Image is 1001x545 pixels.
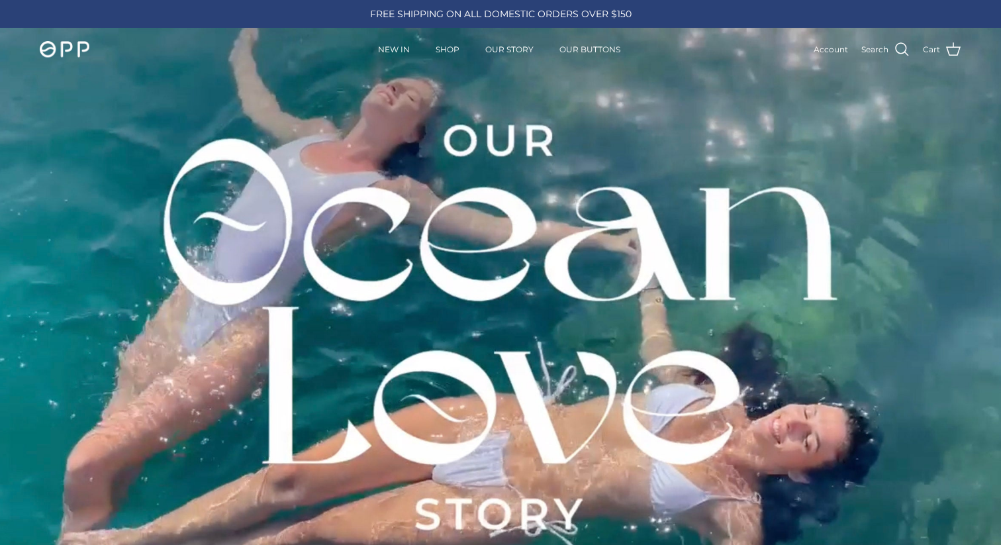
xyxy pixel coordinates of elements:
a: Cart [923,41,961,58]
img: OPP Swimwear [40,41,89,58]
a: OUR BUTTONS [548,29,632,70]
span: Cart [923,43,940,56]
a: Account [814,43,848,56]
a: Search [861,41,910,58]
div: Primary [198,29,800,70]
a: OUR STORY [473,29,546,70]
a: SHOP [424,29,471,70]
div: FREE SHIPPING ON ALL DOMESTIC ORDERS OVER $150 [304,8,697,20]
a: NEW IN [366,29,422,70]
span: Search [861,43,888,56]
